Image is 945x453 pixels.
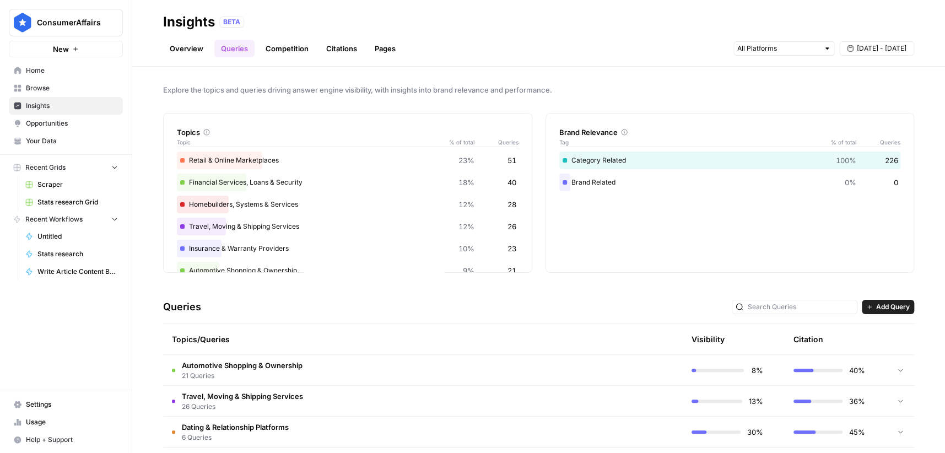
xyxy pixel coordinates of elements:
[849,365,865,376] span: 40%
[839,41,914,56] button: [DATE] - [DATE]
[559,152,901,169] div: Category Related
[20,193,123,211] a: Stats research Grid
[182,391,303,402] span: Travel, Moving & Shipping Services
[748,301,854,312] input: Search Queries
[368,40,402,57] a: Pages
[857,44,906,53] span: [DATE] - [DATE]
[849,427,865,438] span: 45%
[37,267,118,277] span: Write Article Content Brief
[9,115,123,132] a: Opportunities
[507,155,516,166] span: 51
[458,221,474,232] span: 12%
[25,163,66,172] span: Recent Grids
[182,422,289,433] span: Dating & Relationship Platforms
[25,214,83,224] span: Recent Workflows
[737,43,819,54] input: All Platforms
[9,41,123,57] button: New
[894,177,898,188] span: 0
[182,402,303,412] span: 26 Queries
[177,152,519,169] div: Retail & Online Marketplaces
[836,155,856,166] span: 100%
[458,199,474,210] span: 12%
[177,138,441,147] span: Topic
[219,17,244,28] div: BETA
[559,127,901,138] div: Brand Relevance
[26,66,118,75] span: Home
[26,83,118,93] span: Browse
[9,431,123,449] button: Help + Support
[9,413,123,431] a: Usage
[177,174,519,191] div: Financial Services, Loans & Security
[9,159,123,176] button: Recent Grids
[37,231,118,241] span: Untitled
[172,324,569,354] div: Topics/Queries
[507,243,516,254] span: 23
[507,177,516,188] span: 40
[259,40,315,57] a: Competition
[26,417,118,427] span: Usage
[177,196,519,213] div: Homebuilders, Systems & Services
[163,84,914,95] span: Explore the topics and queries driving answer engine visibility, with insights into brand relevan...
[20,228,123,245] a: Untitled
[458,177,474,188] span: 18%
[163,299,201,315] h3: Queries
[9,211,123,228] button: Recent Workflows
[320,40,364,57] a: Citations
[9,9,123,36] button: Workspace: ConsumerAffairs
[9,79,123,97] a: Browse
[9,62,123,79] a: Home
[53,44,69,55] span: New
[849,396,865,407] span: 36%
[559,174,901,191] div: Brand Related
[747,427,763,438] span: 30%
[214,40,255,57] a: Queries
[885,155,898,166] span: 226
[177,127,519,138] div: Topics
[13,13,33,33] img: ConsumerAffairs Logo
[177,218,519,235] div: Travel, Moving & Shipping Services
[749,396,763,407] span: 13%
[507,199,516,210] span: 28
[37,197,118,207] span: Stats research Grid
[862,300,914,314] button: Add Query
[559,138,824,147] span: Tag
[26,400,118,409] span: Settings
[507,221,516,232] span: 26
[9,396,123,413] a: Settings
[845,177,856,188] span: 0%
[9,97,123,115] a: Insights
[458,155,474,166] span: 23%
[474,138,519,147] span: Queries
[26,435,118,445] span: Help + Support
[20,176,123,193] a: Scraper
[507,265,516,276] span: 21
[876,302,910,312] span: Add Query
[163,40,210,57] a: Overview
[26,136,118,146] span: Your Data
[182,371,303,381] span: 21 Queries
[463,265,474,276] span: 9%
[177,262,519,279] div: Automotive Shopping & Ownership
[750,365,763,376] span: 8%
[458,243,474,254] span: 10%
[9,132,123,150] a: Your Data
[26,101,118,111] span: Insights
[793,324,823,354] div: Citation
[20,263,123,281] a: Write Article Content Brief
[37,17,104,28] span: ConsumerAffairs
[177,240,519,257] div: Insurance & Warranty Providers
[441,138,474,147] span: % of total
[182,360,303,371] span: Automotive Shopping & Ownership
[692,334,725,345] div: Visibility
[26,118,118,128] span: Opportunities
[823,138,856,147] span: % of total
[37,249,118,259] span: Stats research
[163,13,215,31] div: Insights
[182,433,289,443] span: 6 Queries
[37,180,118,190] span: Scraper
[856,138,900,147] span: Queries
[20,245,123,263] a: Stats research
